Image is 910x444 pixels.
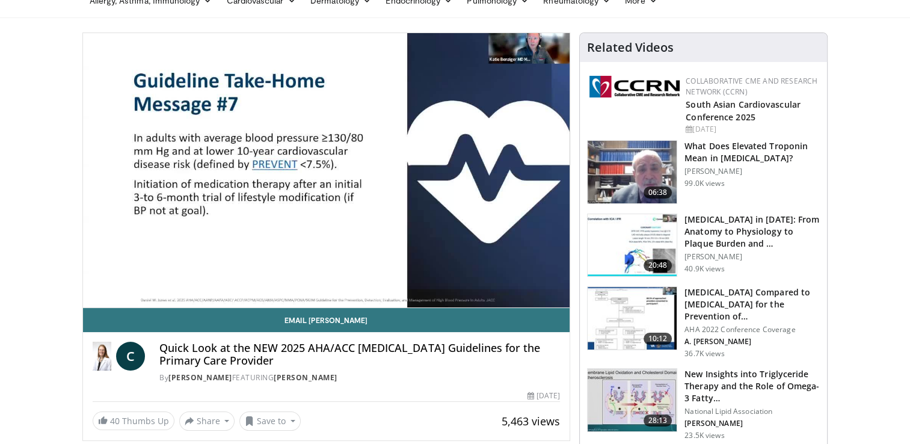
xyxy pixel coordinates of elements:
a: 40 Thumbs Up [93,412,174,430]
p: National Lipid Association [684,407,820,416]
img: 98daf78a-1d22-4ebe-927e-10afe95ffd94.150x105_q85_crop-smart_upscale.jpg [588,141,677,203]
p: 23.5K views [684,431,724,440]
p: A. [PERSON_NAME] [684,337,820,347]
h4: Quick Look at the NEW 2025 AHA/ACC [MEDICAL_DATA] Guidelines for the Primary Care Provider [159,342,560,368]
h4: Related Videos [587,40,674,55]
img: Dr. Catherine P. Benziger [93,342,112,371]
span: 06:38 [644,187,672,199]
a: South Asian Cardiovascular Conference 2025 [686,99,801,123]
img: 45ea033d-f728-4586-a1ce-38957b05c09e.150x105_q85_crop-smart_upscale.jpg [588,369,677,431]
h3: [MEDICAL_DATA] in [DATE]: From Anatomy to Physiology to Plaque Burden and … [684,214,820,250]
div: [DATE] [527,390,560,401]
span: 40 [110,415,120,427]
p: 99.0K views [684,179,724,188]
div: [DATE] [686,124,817,135]
img: 7c0f9b53-1609-4588-8498-7cac8464d722.150x105_q85_crop-smart_upscale.jpg [588,287,677,350]
p: [PERSON_NAME] [684,419,820,428]
a: Collaborative CME and Research Network (CCRN) [686,76,817,97]
span: 20:48 [644,259,672,271]
p: 40.9K views [684,264,724,274]
p: 36.7K views [684,349,724,359]
video-js: Video Player [83,33,570,308]
span: 28:13 [644,415,672,427]
span: 10:12 [644,333,672,345]
h3: [MEDICAL_DATA] Compared to [MEDICAL_DATA] for the Prevention of… [684,286,820,322]
button: Share [179,412,235,431]
button: Save to [239,412,301,431]
a: 06:38 What Does Elevated Troponin Mean in [MEDICAL_DATA]? [PERSON_NAME] 99.0K views [587,140,820,204]
a: 10:12 [MEDICAL_DATA] Compared to [MEDICAL_DATA] for the Prevention of… AHA 2022 Conference Covera... [587,286,820,359]
h3: What Does Elevated Troponin Mean in [MEDICAL_DATA]? [684,140,820,164]
span: 5,463 views [502,414,560,428]
a: 28:13 New Insights into Triglyceride Therapy and the Role of Omega-3 Fatty… National Lipid Associ... [587,368,820,440]
div: By FEATURING [159,372,560,383]
img: 823da73b-7a00-425d-bb7f-45c8b03b10c3.150x105_q85_crop-smart_upscale.jpg [588,214,677,277]
a: Email [PERSON_NAME] [83,308,570,332]
p: AHA 2022 Conference Coverage [684,325,820,335]
p: [PERSON_NAME] [684,167,820,176]
a: 20:48 [MEDICAL_DATA] in [DATE]: From Anatomy to Physiology to Plaque Burden and … [PERSON_NAME] 4... [587,214,820,277]
h3: New Insights into Triglyceride Therapy and the Role of Omega-3 Fatty… [684,368,820,404]
p: [PERSON_NAME] [684,252,820,262]
a: [PERSON_NAME] [274,372,337,383]
a: [PERSON_NAME] [168,372,232,383]
img: a04ee3ba-8487-4636-b0fb-5e8d268f3737.png.150x105_q85_autocrop_double_scale_upscale_version-0.2.png [589,76,680,97]
a: C [116,342,145,371]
